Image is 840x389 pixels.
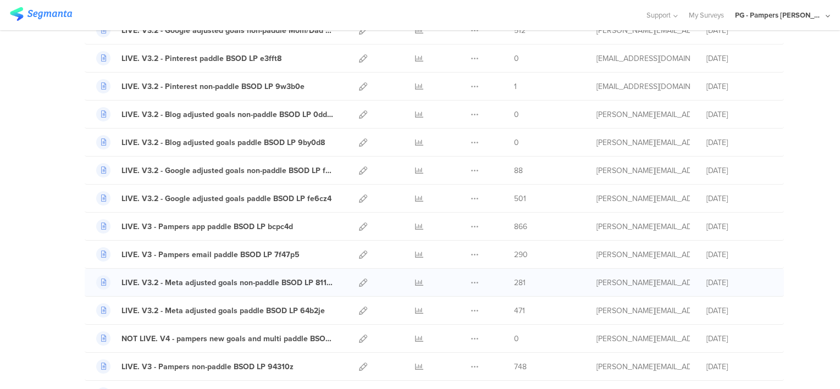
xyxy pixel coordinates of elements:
div: aguiar.s@pg.com [596,277,690,288]
a: LIVE. V3.2 - Google adjusted goals non-paddle BSOD LP f0dch1 [96,163,335,177]
div: aguiar.s@pg.com [596,333,690,344]
div: aguiar.s@pg.com [596,361,690,373]
div: LIVE. V3.2 - Google adjusted goals non-paddle BSOD LP f0dch1 [121,165,335,176]
a: LIVE. V3 - Pampers email paddle BSOD LP 7f47p5 [96,247,300,262]
span: 512 [514,25,526,36]
a: LIVE. V3.2 - Google adjusted goals paddle BSOD LP fe6cz4 [96,191,331,205]
div: aguiar.s@pg.com [596,193,690,204]
span: 0 [514,109,519,120]
div: aguiar.s@pg.com [596,25,690,36]
a: LIVE. V3.2 - Meta adjusted goals non-paddle BSOD LP 811fie [96,275,335,290]
a: LIVE. V3.2 - Pinterest paddle BSOD LP e3fft8 [96,51,281,65]
div: LIVE. V3.2 - Blog adjusted goals non-paddle BSOD LP 0dd60g [121,109,335,120]
a: LIVE. V3.2 - Google adjusted goals non-paddle Mom/Dad LP 42vc37 [96,23,335,37]
div: LIVE. V3.2 - Pinterest non-paddle BSOD LP 9w3b0e [121,81,305,92]
span: 501 [514,193,526,204]
div: [DATE] [706,277,772,288]
span: 281 [514,277,526,288]
span: 88 [514,165,523,176]
span: 748 [514,361,527,373]
div: hougui.yh.1@pg.com [596,53,690,64]
div: aguiar.s@pg.com [596,165,690,176]
div: [DATE] [706,165,772,176]
div: LIVE. V3.2 - Pinterest paddle BSOD LP e3fft8 [121,53,281,64]
div: [DATE] [706,305,772,316]
div: NOT LIVE. V4 - pampers new goals and multi paddle BSOD LP 0f7m0b [121,333,335,344]
span: 0 [514,333,519,344]
div: LIVE. V3 - Pampers app paddle BSOD LP bcpc4d [121,221,293,232]
div: LIVE. V3.2 - Meta adjusted goals paddle BSOD LP 64b2je [121,305,325,316]
span: 866 [514,221,527,232]
span: 471 [514,305,525,316]
div: LIVE. V3 - Pampers non-paddle BSOD LP 94310z [121,361,294,373]
a: LIVE. V3.2 - Blog adjusted goals non-paddle BSOD LP 0dd60g [96,107,335,121]
span: 0 [514,53,519,64]
div: aguiar.s@pg.com [596,305,690,316]
span: Support [646,10,671,20]
div: aguiar.s@pg.com [596,249,690,260]
div: aguiar.s@pg.com [596,221,690,232]
div: [DATE] [706,193,772,204]
div: LIVE. V3.2 - Meta adjusted goals non-paddle BSOD LP 811fie [121,277,335,288]
a: LIVE. V3.2 - Meta adjusted goals paddle BSOD LP 64b2je [96,303,325,318]
div: [DATE] [706,109,772,120]
span: 1 [514,81,517,92]
div: aguiar.s@pg.com [596,137,690,148]
div: [DATE] [706,81,772,92]
div: [DATE] [706,221,772,232]
div: hougui.yh.1@pg.com [596,81,690,92]
a: NOT LIVE. V4 - pampers new goals and multi paddle BSOD LP 0f7m0b [96,331,335,346]
div: LIVE. V3.2 - Google adjusted goals non-paddle Mom/Dad LP 42vc37 [121,25,335,36]
div: [DATE] [706,25,772,36]
div: [DATE] [706,333,772,344]
div: LIVE. V3.2 - Google adjusted goals paddle BSOD LP fe6cz4 [121,193,331,204]
div: [DATE] [706,53,772,64]
div: aguiar.s@pg.com [596,109,690,120]
img: segmanta logo [10,7,72,21]
div: LIVE. V3 - Pampers email paddle BSOD LP 7f47p5 [121,249,300,260]
a: LIVE. V3.2 - Pinterest non-paddle BSOD LP 9w3b0e [96,79,305,93]
div: [DATE] [706,249,772,260]
div: [DATE] [706,137,772,148]
a: LIVE. V3.2 - Blog adjusted goals paddle BSOD LP 9by0d8 [96,135,325,149]
span: 290 [514,249,528,260]
div: PG - Pampers [PERSON_NAME] [735,10,823,20]
div: [DATE] [706,361,772,373]
span: 0 [514,137,519,148]
a: LIVE. V3 - Pampers app paddle BSOD LP bcpc4d [96,219,293,234]
a: LIVE. V3 - Pampers non-paddle BSOD LP 94310z [96,359,294,374]
div: LIVE. V3.2 - Blog adjusted goals paddle BSOD LP 9by0d8 [121,137,325,148]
